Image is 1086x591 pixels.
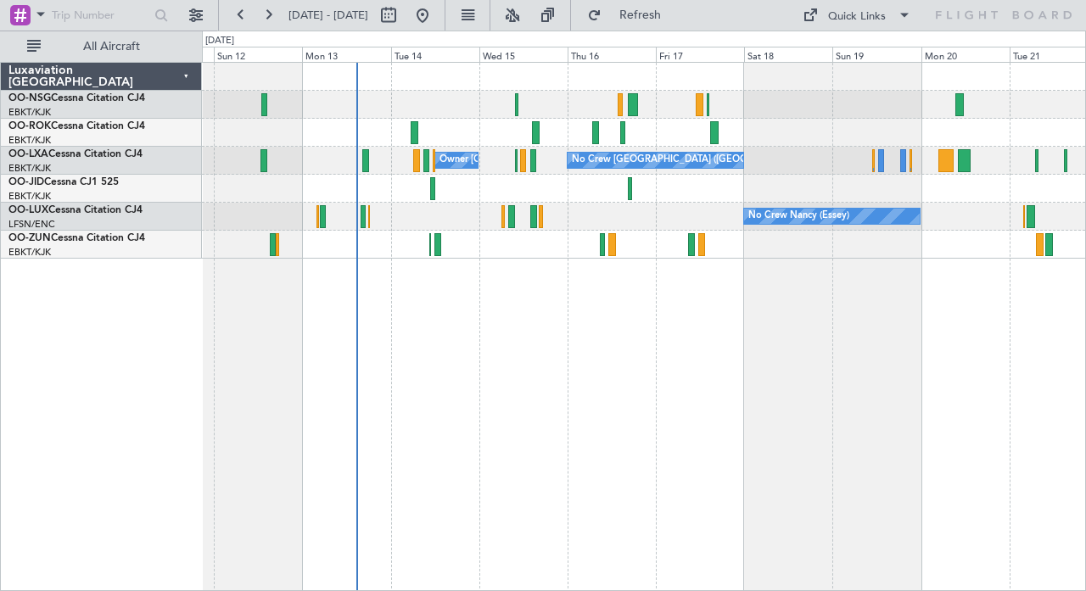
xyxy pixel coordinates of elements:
[572,148,856,173] div: No Crew [GEOGRAPHIC_DATA] ([GEOGRAPHIC_DATA] National)
[479,47,568,62] div: Wed 15
[579,2,681,29] button: Refresh
[605,9,676,21] span: Refresh
[8,190,51,203] a: EBKT/KJK
[391,47,479,62] div: Tue 14
[302,47,390,62] div: Mon 13
[8,218,55,231] a: LFSN/ENC
[8,246,51,259] a: EBKT/KJK
[8,121,145,131] a: OO-ROKCessna Citation CJ4
[794,2,920,29] button: Quick Links
[8,162,51,175] a: EBKT/KJK
[8,121,51,131] span: OO-ROK
[8,205,48,215] span: OO-LUX
[748,204,849,229] div: No Crew Nancy (Essey)
[439,148,669,173] div: Owner [GEOGRAPHIC_DATA]-[GEOGRAPHIC_DATA]
[8,106,51,119] a: EBKT/KJK
[828,8,886,25] div: Quick Links
[8,177,119,187] a: OO-JIDCessna CJ1 525
[19,33,184,60] button: All Aircraft
[8,177,44,187] span: OO-JID
[656,47,744,62] div: Fri 17
[205,34,234,48] div: [DATE]
[921,47,1010,62] div: Mon 20
[288,8,368,23] span: [DATE] - [DATE]
[744,47,832,62] div: Sat 18
[214,47,302,62] div: Sun 12
[44,41,179,53] span: All Aircraft
[8,149,48,159] span: OO-LXA
[8,93,51,103] span: OO-NSG
[568,47,656,62] div: Thu 16
[8,205,143,215] a: OO-LUXCessna Citation CJ4
[8,134,51,147] a: EBKT/KJK
[8,233,145,243] a: OO-ZUNCessna Citation CJ4
[8,93,145,103] a: OO-NSGCessna Citation CJ4
[8,149,143,159] a: OO-LXACessna Citation CJ4
[8,233,51,243] span: OO-ZUN
[832,47,921,62] div: Sun 19
[52,3,149,28] input: Trip Number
